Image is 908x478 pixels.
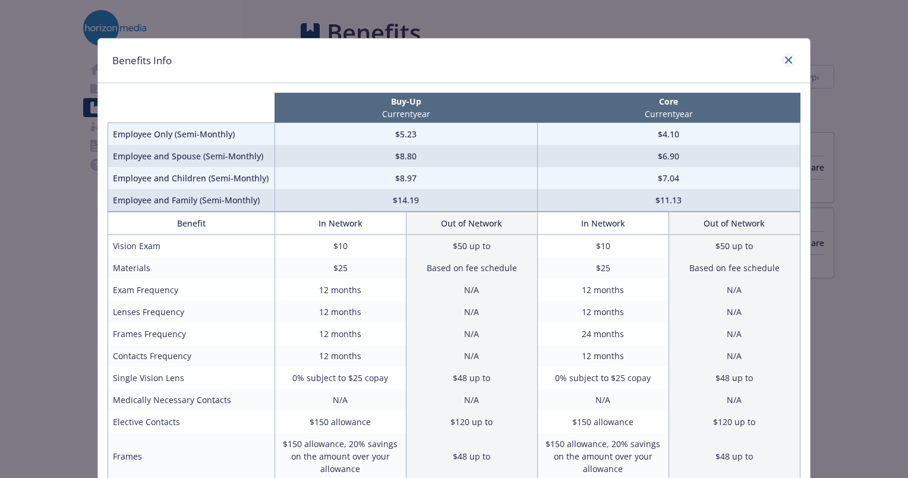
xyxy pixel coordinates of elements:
th: intentionally left blank [108,93,275,123]
td: Elective Contacts [108,411,275,433]
th: Out of Network [406,212,537,235]
td: N/A [406,323,537,345]
td: Based on fee schedule [406,257,537,279]
th: In Network [537,212,669,235]
td: N/A [406,279,537,301]
th: In Network [275,212,406,235]
td: N/A [669,301,800,323]
td: Contacts Frequency [108,345,275,367]
td: $25 [275,257,406,279]
td: Employee and Family (Semi-Monthly) [108,189,275,212]
p: Buy-Up [277,95,535,108]
td: $5.23 [275,123,537,146]
td: Employee and Children (Semi-Monthly) [108,167,275,189]
td: N/A [406,345,537,367]
td: $10 [537,235,669,257]
td: 12 months [537,301,669,323]
p: Current year [540,108,797,120]
td: $50 up to [669,235,800,257]
td: Medically Necessary Contacts [108,389,275,411]
td: 0% subject to $25 copay [537,367,669,389]
td: 12 months [275,301,406,323]
td: N/A [669,345,800,367]
td: N/A [406,301,537,323]
th: Benefit [108,212,275,235]
td: N/A [406,389,537,411]
td: $7.04 [537,167,800,189]
td: 12 months [275,345,406,367]
td: N/A [669,389,800,411]
a: close [781,53,796,67]
td: $48 up to [406,367,537,389]
td: $120 up to [669,411,800,433]
th: Out of Network [669,212,800,235]
td: $10 [275,235,406,257]
td: $11.13 [537,189,800,212]
td: 12 months [275,279,406,301]
td: $14.19 [275,189,537,212]
td: Lenses Frequency [108,301,275,323]
h1: Benefits Info [112,53,172,68]
td: $120 up to [406,411,537,433]
td: 12 months [537,279,669,301]
p: Current year [277,108,535,120]
td: Exam Frequency [108,279,275,301]
td: Frames Frequency [108,323,275,345]
td: $8.97 [275,167,537,189]
td: Materials [108,257,275,279]
td: $4.10 [537,123,800,146]
td: N/A [537,389,669,411]
p: Core [540,95,797,108]
td: $50 up to [406,235,537,257]
td: Single Vision Lens [108,367,275,389]
td: N/A [669,323,800,345]
td: $48 up to [669,367,800,389]
td: $150 allowance [275,411,406,433]
td: 12 months [275,323,406,345]
td: Employee and Spouse (Semi-Monthly) [108,145,275,167]
td: $150 allowance [537,411,669,433]
td: 0% subject to $25 copay [275,367,406,389]
td: Vision Exam [108,235,275,257]
td: N/A [669,279,800,301]
td: Employee Only (Semi-Monthly) [108,123,275,146]
td: N/A [275,389,406,411]
td: $8.80 [275,145,537,167]
td: 24 months [537,323,669,345]
td: 12 months [537,345,669,367]
td: Based on fee schedule [669,257,800,279]
td: $6.90 [537,145,800,167]
td: $25 [537,257,669,279]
